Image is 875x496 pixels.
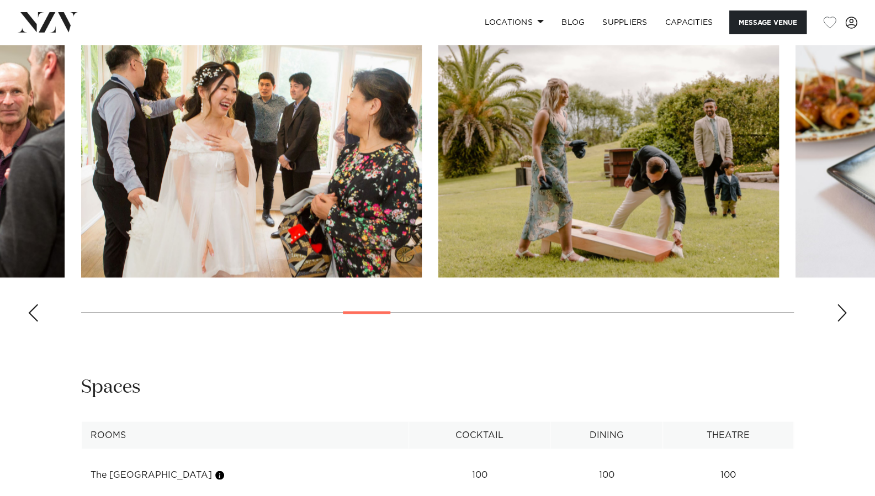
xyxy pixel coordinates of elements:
img: nzv-logo.png [18,12,78,32]
th: Dining [550,421,662,448]
a: Locations [475,10,553,34]
td: 100 [409,461,550,488]
th: Rooms [82,421,409,448]
h2: Spaces [81,374,141,399]
a: Capacities [656,10,722,34]
a: BLOG [553,10,593,34]
a: SUPPLIERS [593,10,656,34]
th: Cocktail [409,421,550,448]
td: 100 [662,461,794,488]
button: Message Venue [729,10,807,34]
swiper-slide: 12 / 30 [81,27,422,277]
th: Theatre [662,421,794,448]
swiper-slide: 13 / 30 [438,27,779,277]
td: The [GEOGRAPHIC_DATA] [82,461,409,488]
td: 100 [550,461,662,488]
